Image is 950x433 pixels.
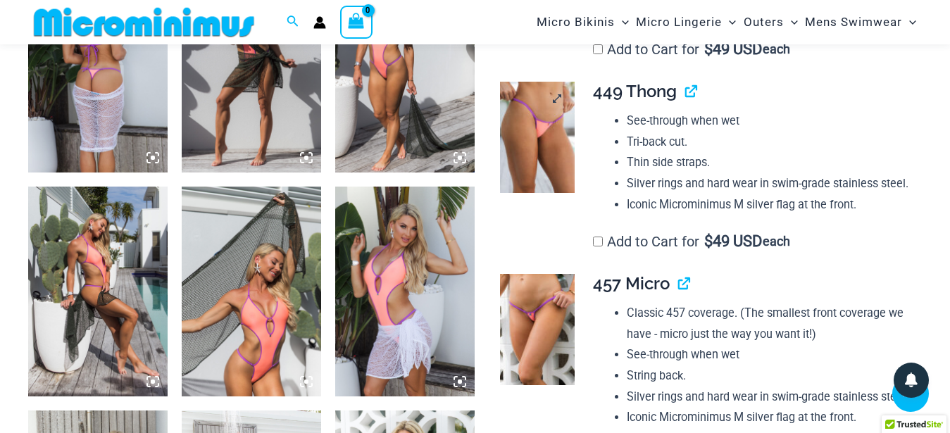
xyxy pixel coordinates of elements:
input: Add to Cart for$49 USD each [593,237,603,246]
input: Add to Cart for$49 USD each [593,44,603,54]
span: $ [704,40,713,58]
li: Iconic Microminimus M silver flag at the front. [627,407,911,428]
li: Silver rings and hard wear in swim-grade stainless steel. [627,387,911,408]
a: Mens SwimwearMenu ToggleMenu Toggle [801,4,920,40]
span: Outers [744,4,784,40]
img: Wild Card Neon Bliss 819 One Piece St Martin 5996 Sarong 01 [335,187,475,396]
span: Menu Toggle [722,4,736,40]
img: Wild Card Neon Bliss 312 Top 457 Micro 04 [500,274,575,385]
li: Thin side straps. [627,152,911,173]
span: 49 USD [704,234,762,249]
li: Classic 457 coverage. (The smallest front coverage we have - micro just the way you want it!) [627,303,911,344]
span: 49 USD [704,42,762,56]
a: View Shopping Cart, empty [340,6,373,38]
span: Micro Lingerie [636,4,722,40]
img: Wild Card Neon Bliss 819 One Piece St Martin 5996 Sarong 07v2 [28,187,168,396]
nav: Site Navigation [531,2,922,42]
label: Add to Cart for [593,41,791,58]
span: each [763,234,790,249]
span: Menu Toggle [902,4,916,40]
a: Search icon link [287,13,299,31]
a: Micro LingerieMenu ToggleMenu Toggle [632,4,739,40]
span: Menu Toggle [615,4,629,40]
span: Micro Bikinis [537,4,615,40]
a: Micro BikinisMenu ToggleMenu Toggle [533,4,632,40]
img: MM SHOP LOGO FLAT [28,6,260,38]
span: Menu Toggle [784,4,798,40]
li: Iconic Microminimus M silver flag at the front. [627,194,911,215]
span: each [763,42,790,56]
li: See-through when wet [627,344,911,365]
span: 457 Micro [593,273,670,294]
li: Tri-back cut. [627,132,911,153]
li: See-through when wet [627,111,911,132]
li: Silver rings and hard wear in swim-grade stainless steel. [627,173,911,194]
label: Add to Cart for [593,233,791,250]
span: Mens Swimwear [805,4,902,40]
img: Wild Card Neon Bliss 819 One Piece St Martin 5996 Sarong 09 [182,187,321,396]
a: OutersMenu ToggleMenu Toggle [740,4,801,40]
li: String back. [627,365,911,387]
span: 449 Thong [593,81,677,101]
a: Account icon link [313,16,326,29]
span: $ [704,232,713,250]
img: Wild Card Neon Bliss 449 Thong 01 [500,82,575,193]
